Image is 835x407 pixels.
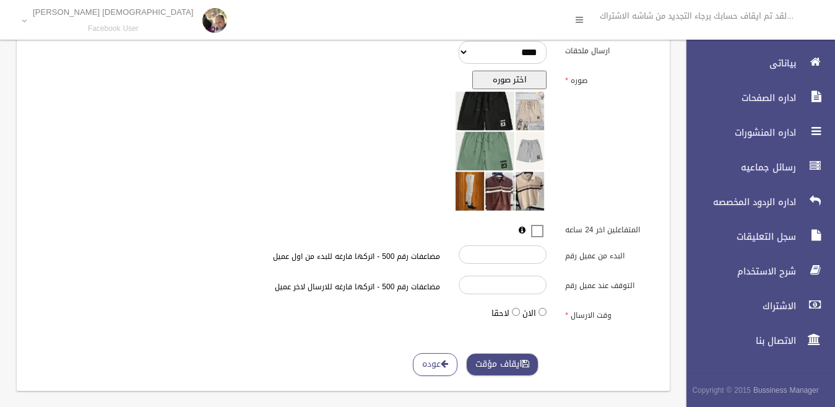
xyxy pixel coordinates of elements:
[676,292,835,320] a: الاشتراك
[676,57,800,69] span: بياناتى
[556,71,662,88] label: صوره
[676,230,800,243] span: سجل التعليقات
[676,327,835,354] a: الاتصال بنا
[556,245,662,263] label: البدء من عميل رقم
[522,306,536,321] label: الان
[33,7,194,17] p: [DEMOGRAPHIC_DATA] [PERSON_NAME]
[193,283,441,291] h6: مضاعفات رقم 500 - اتركها فارغه للارسال لاخر عميل
[491,306,509,321] label: لاحقا
[676,265,800,278] span: شرح الاستخدام
[676,196,800,208] span: اداره الردود المخصصه
[676,161,800,173] span: رسائل جماعيه
[556,276,662,293] label: التوقف عند عميل رقم
[676,119,835,146] a: اداره المنشورات
[676,154,835,181] a: رسائل جماعيه
[692,383,751,397] span: Copyright © 2015
[556,305,662,323] label: وقت الارسال
[676,126,800,139] span: اداره المنشورات
[676,223,835,250] a: سجل التعليقات
[556,41,662,58] label: ارسال ملحقات
[472,71,547,89] button: اختر صوره
[413,353,457,376] a: عوده
[466,353,539,376] button: ايقاف مؤقت
[453,89,547,213] img: معاينه الصوره
[193,253,441,261] h6: مضاعفات رقم 500 - اتركها فارغه للبدء من اول عميل
[33,24,194,33] small: Facebook User
[556,220,662,237] label: المتفاعلين اخر 24 ساعه
[676,188,835,216] a: اداره الردود المخصصه
[676,92,800,104] span: اداره الصفحات
[676,84,835,112] a: اداره الصفحات
[676,50,835,77] a: بياناتى
[676,300,800,312] span: الاشتراك
[753,383,819,397] strong: Bussiness Manager
[676,258,835,285] a: شرح الاستخدام
[676,335,800,347] span: الاتصال بنا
